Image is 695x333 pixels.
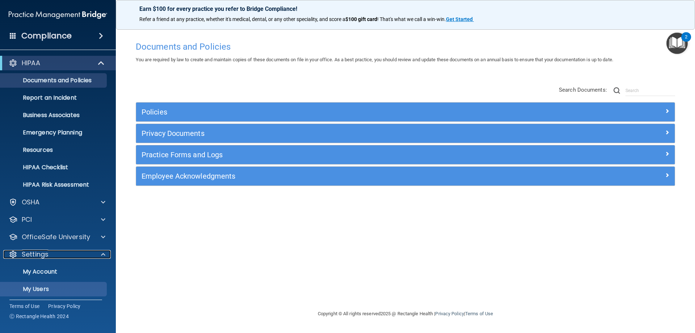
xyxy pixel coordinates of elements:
[614,87,620,94] img: ic-search.3b580494.png
[345,16,377,22] strong: $100 gift card
[22,250,49,259] p: Settings
[139,5,671,12] p: Earn $100 for every practice you refer to Bridge Compliance!
[5,112,104,119] p: Business Associates
[142,106,669,118] a: Policies
[5,129,104,136] p: Emergency Planning
[9,59,105,67] a: HIPAA
[5,77,104,84] p: Documents and Policies
[21,31,72,41] h4: Compliance
[9,215,105,224] a: PCI
[377,16,446,22] span: ! That's what we call a win-win.
[446,16,474,22] a: Get Started
[9,313,69,320] span: Ⓒ Rectangle Health 2024
[9,250,105,259] a: Settings
[685,37,687,46] div: 2
[9,303,39,310] a: Terms of Use
[142,108,535,116] h5: Policies
[273,302,538,325] div: Copyright © All rights reserved 2025 @ Rectangle Health | |
[142,129,535,137] h5: Privacy Documents
[22,233,90,241] p: OfficeSafe University
[9,8,107,22] img: PMB logo
[465,311,493,316] a: Terms of Use
[142,151,535,159] h5: Practice Forms and Logs
[139,16,345,22] span: Refer a friend at any practice, whether it's medical, dental, or any other speciality, and score a
[5,94,104,101] p: Report an Incident
[435,311,464,316] a: Privacy Policy
[5,286,104,293] p: My Users
[446,16,473,22] strong: Get Started
[136,42,675,51] h4: Documents and Policies
[142,170,669,182] a: Employee Acknowledgments
[22,215,32,224] p: PCI
[666,33,688,54] button: Open Resource Center, 2 new notifications
[142,128,669,139] a: Privacy Documents
[22,59,40,67] p: HIPAA
[142,149,669,161] a: Practice Forms and Logs
[559,87,607,93] span: Search Documents:
[5,146,104,154] p: Resources
[48,303,81,310] a: Privacy Policy
[22,198,40,207] p: OSHA
[5,181,104,188] p: HIPAA Risk Assessment
[136,57,613,62] span: You are required by law to create and maintain copies of these documents on file in your office. ...
[5,164,104,171] p: HIPAA Checklist
[142,172,535,180] h5: Employee Acknowledgments
[5,268,104,275] p: My Account
[625,85,675,96] input: Search
[9,198,105,207] a: OSHA
[9,233,105,241] a: OfficeSafe University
